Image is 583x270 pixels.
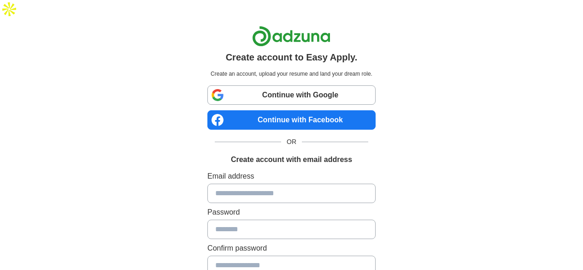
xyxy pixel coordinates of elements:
h1: Create account to Easy Apply. [226,50,358,64]
a: Continue with Facebook [207,110,376,130]
img: Adzuna logo [252,26,330,47]
span: OR [281,137,302,147]
label: Confirm password [207,243,376,254]
p: Create an account, upload your resume and land your dream role. [209,70,374,78]
label: Password [207,207,376,218]
h1: Create account with email address [231,154,352,165]
label: Email address [207,171,376,182]
a: Continue with Google [207,85,376,105]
